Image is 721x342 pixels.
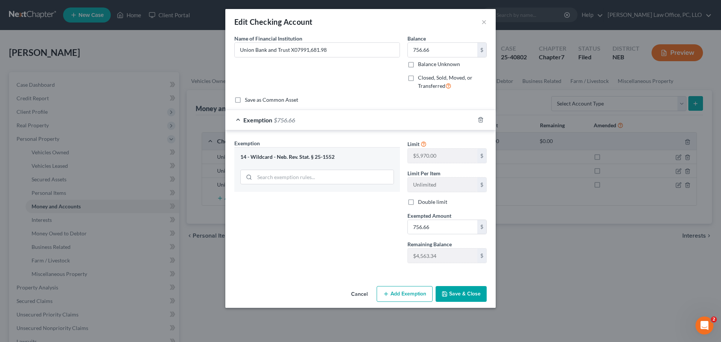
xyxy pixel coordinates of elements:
div: $ [477,220,486,234]
span: $756.66 [274,116,295,124]
label: Save as Common Asset [245,96,298,104]
input: -- [408,149,477,163]
input: 0.00 [408,43,477,57]
span: Exempted Amount [407,212,451,219]
div: $ [477,178,486,192]
input: -- [408,249,477,263]
div: $ [477,149,486,163]
span: Closed, Sold, Moved, or Transferred [418,74,472,89]
input: Enter name... [235,43,400,57]
span: Limit [407,141,419,147]
button: Save & Close [436,286,487,302]
label: Balance [407,35,426,42]
label: Balance Unknown [418,60,460,68]
input: -- [408,178,477,192]
label: Limit Per Item [407,169,440,177]
span: Name of Financial Institution [234,35,302,42]
button: × [481,17,487,26]
button: Cancel [345,287,374,302]
span: 2 [711,316,717,322]
span: Exemption [234,140,260,146]
input: Search exemption rules... [255,170,394,184]
span: Exemption [243,116,272,124]
div: Edit Checking Account [234,17,312,27]
div: $ [477,249,486,263]
label: Remaining Balance [407,240,452,248]
div: $ [477,43,486,57]
div: 14 - Wildcard - Neb. Rev. Stat. § 25-1552 [240,154,394,161]
label: Double limit [418,198,447,206]
iframe: Intercom live chat [695,316,713,334]
button: Add Exemption [377,286,433,302]
input: 0.00 [408,220,477,234]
